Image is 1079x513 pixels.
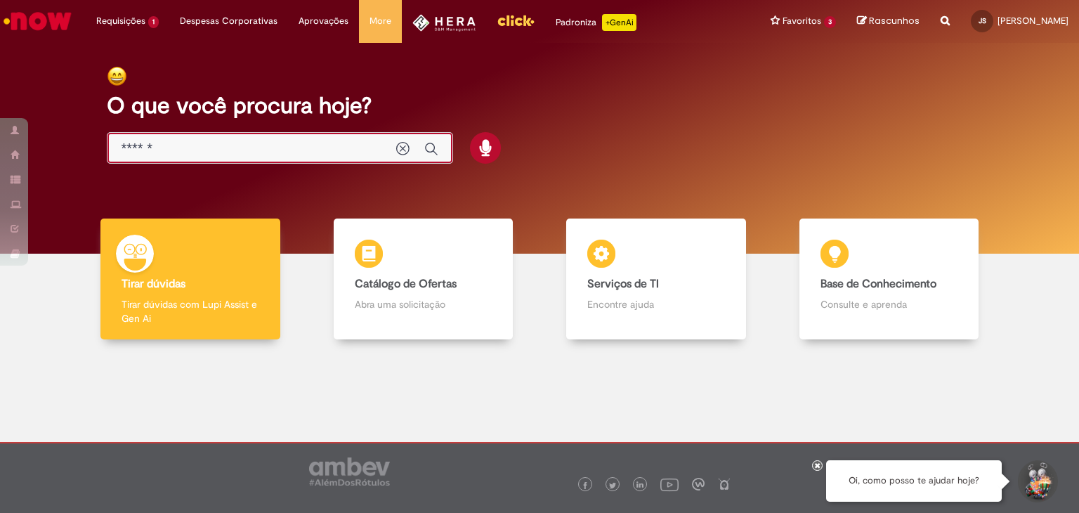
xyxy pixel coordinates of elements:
span: Aprovações [299,14,348,28]
span: Rascunhos [869,14,920,27]
div: Oi, como posso te ajudar hoje? [826,460,1002,502]
a: Rascunhos [857,15,920,28]
img: HeraLogo.png [412,14,476,32]
img: happy-face.png [107,66,127,86]
b: Base de Conhecimento [820,277,936,291]
span: Despesas Corporativas [180,14,277,28]
span: JS [979,16,986,25]
img: logo_footer_linkedin.png [636,481,643,490]
span: [PERSON_NAME] [998,15,1068,27]
a: Catálogo de Ofertas Abra uma solicitação [307,219,540,340]
img: click_logo_yellow_360x200.png [497,10,535,31]
img: logo_footer_naosei.png [718,478,731,491]
b: Serviços de TI [587,277,659,291]
img: logo_footer_youtube.png [660,475,679,493]
span: 1 [148,16,159,28]
p: Encontre ajuda [587,297,725,311]
span: Favoritos [783,14,821,28]
b: Catálogo de Ofertas [355,277,457,291]
span: More [370,14,391,28]
img: logo_footer_ambev_rotulo_gray.png [309,457,390,486]
p: Abra uma solicitação [355,297,492,311]
a: Tirar dúvidas Tirar dúvidas com Lupi Assist e Gen Ai [74,219,307,340]
a: Base de Conhecimento Consulte e aprenda [773,219,1006,340]
img: logo_footer_facebook.png [582,482,589,489]
p: Consulte e aprenda [820,297,958,311]
h2: O que você procura hoje? [107,93,973,118]
p: Tirar dúvidas com Lupi Assist e Gen Ai [122,297,259,325]
div: Padroniza [556,14,636,31]
span: Requisições [96,14,145,28]
button: Iniciar Conversa de Suporte [1016,460,1058,502]
p: +GenAi [602,14,636,31]
img: logo_footer_workplace.png [692,478,705,491]
img: ServiceNow [1,7,74,35]
a: Serviços de TI Encontre ajuda [539,219,773,340]
img: logo_footer_twitter.png [609,482,616,489]
span: 3 [824,16,836,28]
b: Tirar dúvidas [122,277,185,291]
